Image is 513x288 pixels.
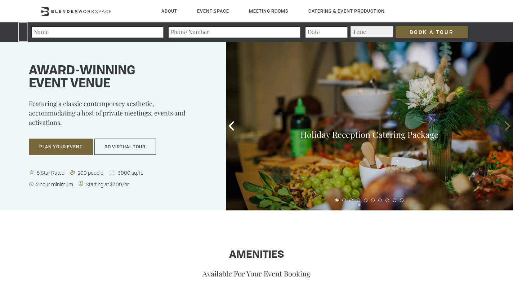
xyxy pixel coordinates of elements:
[84,181,131,188] span: Starting at $300/hr
[29,139,93,155] button: Plan Your Event
[31,26,164,38] input: Name
[94,139,156,155] button: 3D Virtual Tour
[40,269,473,278] p: Available For Your Event Booking
[305,26,348,38] input: Date
[29,65,208,91] h1: Award-winning event venue
[35,169,67,176] span: 5 Star Rated
[35,181,75,188] span: 2 hour minimum
[396,26,468,38] input: Book a Tour
[29,99,208,132] p: Featuring a classic contemporary aesthetic, accommodating a host of private meetings, events and ...
[116,169,145,176] span: 3000 sq. ft.
[40,249,473,261] h1: Amenities
[76,169,106,176] span: 200 people
[300,129,438,140] a: Holiday Reception Catering Package
[477,253,513,288] iframe: Chat Widget
[168,26,300,38] input: Phone Number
